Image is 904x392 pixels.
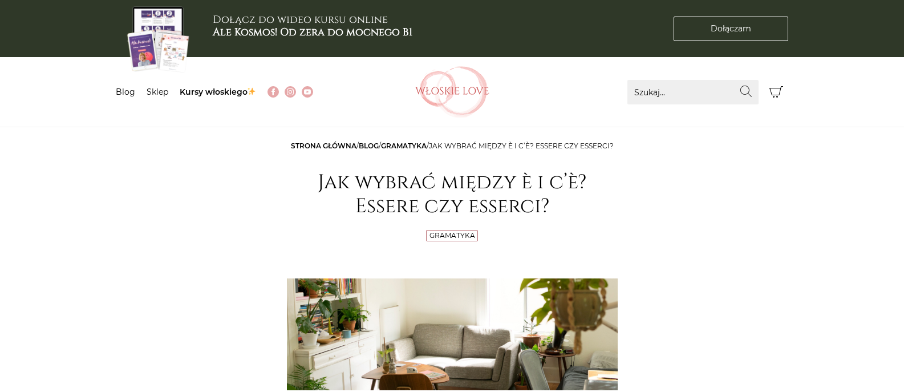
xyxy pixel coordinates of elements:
span: / / / [291,142,614,150]
a: Blog [116,87,135,97]
a: Dołączam [674,17,788,41]
span: Jak wybrać między è i c’è? Essere czy esserci? [429,142,614,150]
a: Kursy włoskiego [180,87,257,97]
button: Koszyk [764,80,789,104]
a: Sklep [147,87,168,97]
span: Dołączam [711,23,751,35]
b: Ale Kosmos! Od zera do mocnego B1 [213,25,412,39]
a: Gramatyka [429,231,475,240]
h3: Dołącz do wideo kursu online [213,14,412,38]
a: Gramatyka [381,142,427,150]
input: Szukaj... [627,80,759,104]
a: Strona główna [291,142,356,150]
a: Blog [359,142,379,150]
h1: Jak wybrać między è i c’è? Essere czy esserci? [287,171,618,219]
img: ✨ [248,87,256,95]
img: Włoskielove [415,66,489,118]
